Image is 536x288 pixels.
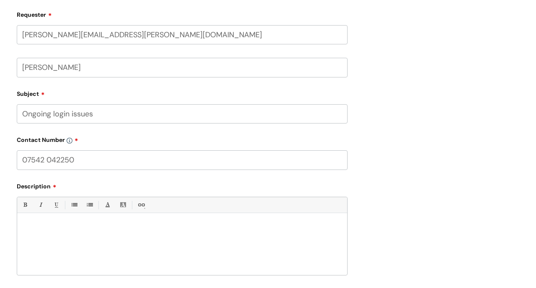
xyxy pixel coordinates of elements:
[17,25,348,44] input: Email
[84,200,95,210] a: 1. Ordered List (⌘⇧8)
[136,200,146,210] a: Link
[118,200,128,210] a: Back Color
[17,8,348,18] label: Requester
[51,200,61,210] a: Underline(⌘U)
[69,200,79,210] a: • Unordered List (⌘⇧7)
[17,134,348,144] label: Contact Number
[17,87,348,98] label: Subject
[102,200,113,210] a: Font Color
[35,200,46,210] a: Italic (⌘I)
[67,138,72,144] img: info-icon.svg
[17,180,348,190] label: Description
[17,58,348,77] input: Your Name
[20,200,30,210] a: Bold (⌘B)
